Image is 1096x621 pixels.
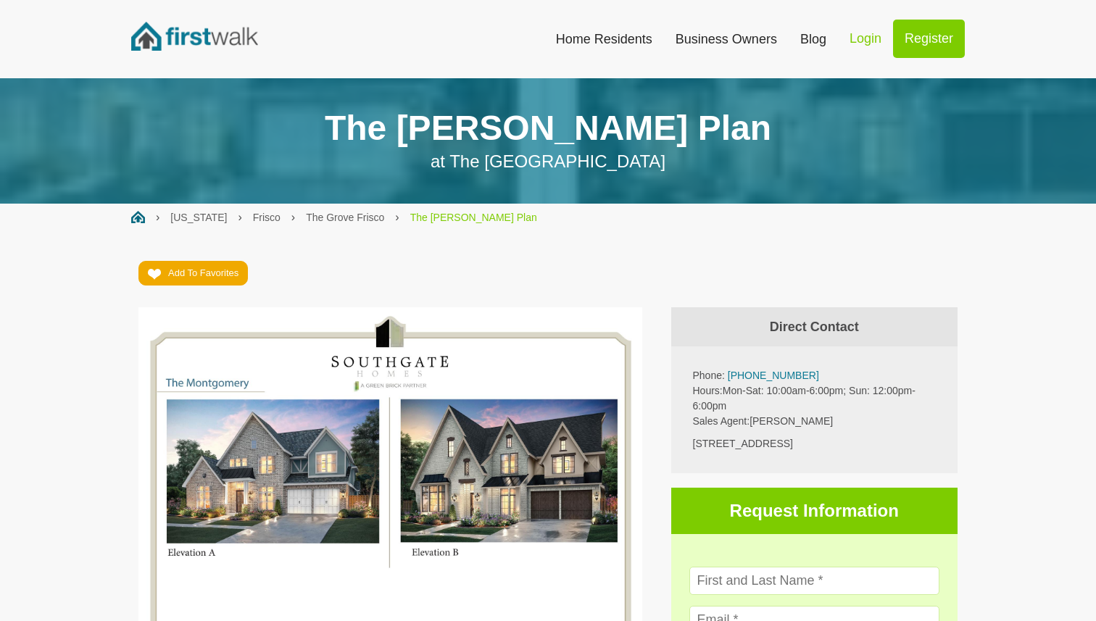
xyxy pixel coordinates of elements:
[789,23,838,55] a: Blog
[693,370,725,381] span: Phone:
[689,567,940,595] input: First and Last Name *
[693,414,937,429] p: [PERSON_NAME]
[253,212,281,223] a: Frisco
[410,212,537,223] a: The [PERSON_NAME] Plan
[131,107,965,149] h1: The [PERSON_NAME] Plan
[671,488,958,534] h3: Request Information
[728,370,819,381] a: [PHONE_NUMBER]
[664,23,789,55] a: Business Owners
[170,212,227,223] a: [US_STATE]
[893,20,965,58] a: Register
[838,20,893,58] a: Login
[138,261,248,286] a: Add To Favorites
[693,436,937,451] div: [STREET_ADDRESS]
[306,212,384,223] a: The Grove Frisco
[431,151,665,171] span: at The [GEOGRAPHIC_DATA]
[693,415,750,427] span: Sales Agent:
[693,383,937,414] p: Mon-Sat: 10:00am-6:00pm; Sun: 12:00pm-6:00pm
[671,307,958,346] h4: Direct Contact
[131,22,258,51] img: FirstWalk
[693,385,723,396] span: Hours:
[168,267,238,278] span: Add To Favorites
[544,23,664,55] a: Home Residents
